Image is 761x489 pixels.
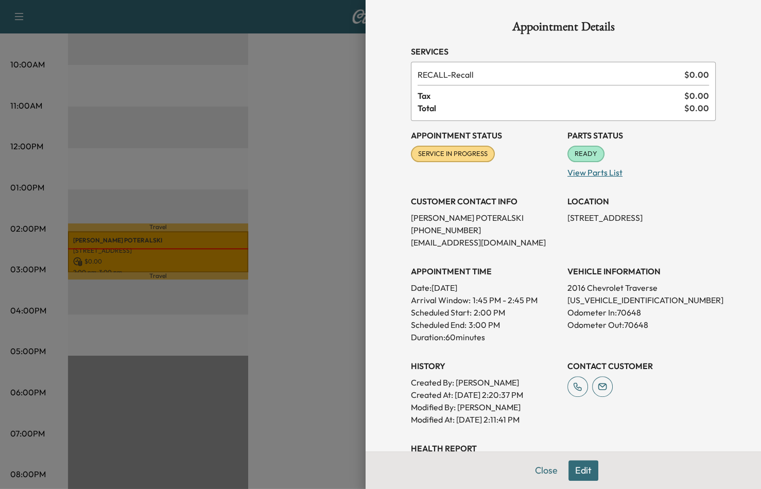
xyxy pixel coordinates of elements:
p: [PERSON_NAME] POTERALSKI [411,212,559,224]
span: Total [418,102,684,114]
h3: History [411,360,559,372]
h3: CONTACT CUSTOMER [567,360,716,372]
button: Close [528,460,564,481]
p: Modified By : [PERSON_NAME] [411,401,559,413]
p: [EMAIL_ADDRESS][DOMAIN_NAME] [411,236,559,249]
h1: Appointment Details [411,21,716,37]
span: Recall [418,68,680,81]
p: Date: [DATE] [411,282,559,294]
span: Tax [418,90,684,102]
p: 3:00 PM [469,319,500,331]
h3: CUSTOMER CONTACT INFO [411,195,559,207]
span: SERVICE IN PROGRESS [412,149,494,159]
span: $ 0.00 [684,102,709,114]
span: 1:45 PM - 2:45 PM [473,294,538,306]
h3: Health Report [411,442,716,455]
h3: LOCATION [567,195,716,207]
p: 2016 Chevrolet Traverse [567,282,716,294]
p: View Parts List [567,162,716,179]
p: Modified At : [DATE] 2:11:41 PM [411,413,559,426]
p: Scheduled Start: [411,306,472,319]
p: Scheduled End: [411,319,466,331]
p: Odometer In: 70648 [567,306,716,319]
p: [STREET_ADDRESS] [567,212,716,224]
p: Odometer Out: 70648 [567,319,716,331]
h3: Appointment Status [411,129,559,142]
h3: VEHICLE INFORMATION [567,265,716,277]
p: [US_VEHICLE_IDENTIFICATION_NUMBER] [567,294,716,306]
button: Edit [568,460,598,481]
span: READY [568,149,603,159]
span: $ 0.00 [684,68,709,81]
h3: APPOINTMENT TIME [411,265,559,277]
p: 2:00 PM [474,306,505,319]
p: [PHONE_NUMBER] [411,224,559,236]
span: $ 0.00 [684,90,709,102]
p: Duration: 60 minutes [411,331,559,343]
h3: Parts Status [567,129,716,142]
p: Created At : [DATE] 2:20:37 PM [411,389,559,401]
p: Arrival Window: [411,294,559,306]
p: Created By : [PERSON_NAME] [411,376,559,389]
h3: Services [411,45,716,58]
